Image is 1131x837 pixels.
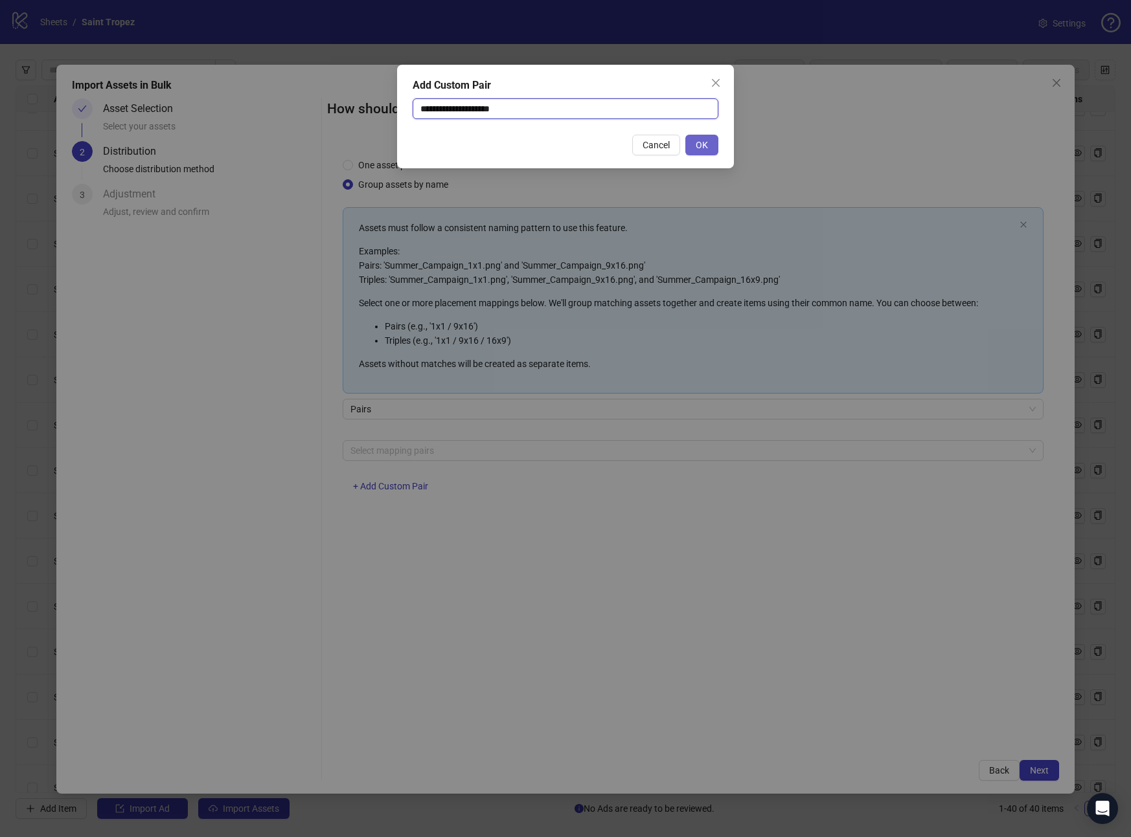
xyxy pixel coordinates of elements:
[696,140,708,150] span: OK
[711,78,721,88] span: close
[632,135,680,155] button: Cancel
[413,78,718,93] div: Add Custom Pair
[685,135,718,155] button: OK
[1087,793,1118,824] div: Open Intercom Messenger
[705,73,726,93] button: Close
[643,140,670,150] span: Cancel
